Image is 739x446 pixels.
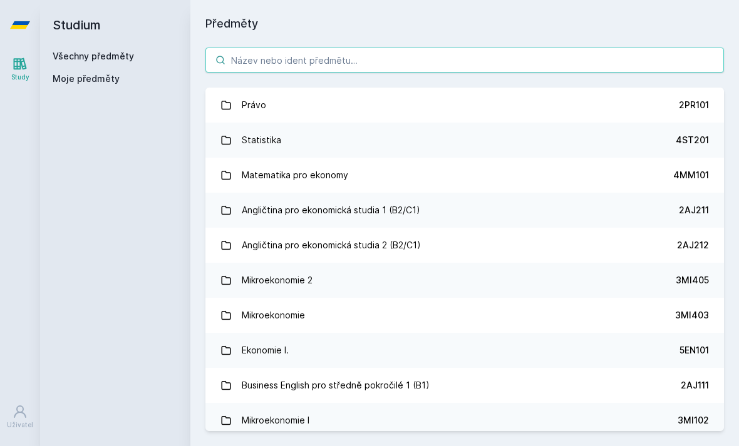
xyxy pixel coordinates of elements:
div: 4MM101 [673,169,709,181]
div: Business English pro středně pokročilé 1 (B1) [242,373,430,398]
a: Angličtina pro ekonomická studia 2 (B2/C1) 2AJ212 [205,228,724,263]
div: Uživatel [7,420,33,430]
div: Study [11,73,29,82]
a: Study [3,50,38,88]
a: Matematika pro ekonomy 4MM101 [205,158,724,193]
div: 5EN101 [680,344,709,357]
a: Ekonomie I. 5EN101 [205,333,724,368]
div: Matematika pro ekonomy [242,163,348,188]
a: Mikroekonomie 2 3MI405 [205,263,724,298]
a: Business English pro středně pokročilé 1 (B1) 2AJ111 [205,368,724,403]
a: Mikroekonomie I 3MI102 [205,403,724,438]
div: Ekonomie I. [242,338,289,363]
h1: Předměty [205,15,724,33]
span: Moje předměty [53,73,120,85]
div: Mikroekonomie [242,303,305,328]
a: Statistika 4ST201 [205,123,724,158]
div: 2PR101 [679,99,709,111]
div: Mikroekonomie I [242,408,309,433]
div: Angličtina pro ekonomická studia 2 (B2/C1) [242,233,421,258]
div: 3MI102 [678,414,709,427]
a: Právo 2PR101 [205,88,724,123]
div: 2AJ211 [679,204,709,216]
div: Právo [242,93,266,118]
div: Angličtina pro ekonomická studia 1 (B2/C1) [242,198,420,223]
a: Mikroekonomie 3MI403 [205,298,724,333]
input: Název nebo ident předmětu… [205,48,724,73]
a: Všechny předměty [53,51,134,61]
a: Angličtina pro ekonomická studia 1 (B2/C1) 2AJ211 [205,193,724,228]
div: 2AJ212 [677,239,709,251]
div: 3MI403 [675,309,709,322]
div: 4ST201 [676,134,709,146]
div: 3MI405 [676,274,709,286]
a: Uživatel [3,398,38,436]
div: Mikroekonomie 2 [242,268,313,293]
div: 2AJ111 [681,379,709,392]
div: Statistika [242,128,281,153]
